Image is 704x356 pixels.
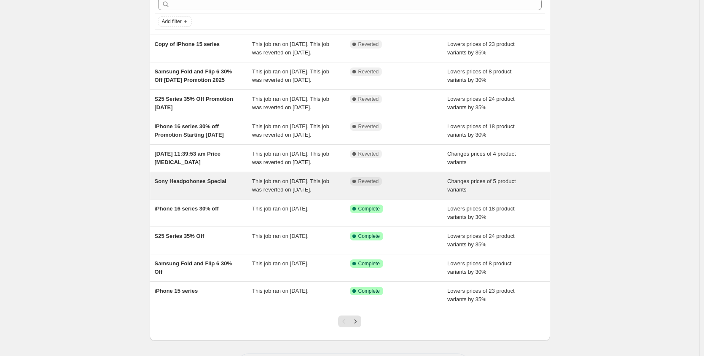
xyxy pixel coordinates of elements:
span: This job ran on [DATE]. This job was reverted on [DATE]. [252,123,329,138]
span: iPhone 15 series [155,288,198,294]
span: Samsung Fold and Flip 6 30% Off [DATE] Promotion 2025 [155,68,232,83]
span: Lowers prices of 8 product variants by 30% [447,68,511,83]
span: Complete [358,233,380,240]
span: Complete [358,288,380,294]
span: Lowers prices of 24 product variants by 35% [447,233,515,248]
span: Reverted [358,41,379,48]
span: Lowers prices of 8 product variants by 30% [447,260,511,275]
span: Lowers prices of 23 product variants by 35% [447,41,515,56]
span: Reverted [358,68,379,75]
span: This job ran on [DATE]. This job was reverted on [DATE]. [252,41,329,56]
span: Complete [358,205,380,212]
span: [DATE] 11:39:53 am Price [MEDICAL_DATA] [155,151,221,165]
span: Lowers prices of 24 product variants by 35% [447,96,515,111]
span: S25 Series 35% Off Promotion [DATE] [155,96,233,111]
span: Changes prices of 4 product variants [447,151,516,165]
span: Reverted [358,96,379,102]
span: This job ran on [DATE]. [252,205,309,212]
span: This job ran on [DATE]. This job was reverted on [DATE]. [252,96,329,111]
span: Add filter [162,18,182,25]
span: This job ran on [DATE]. [252,260,309,267]
span: Complete [358,260,380,267]
span: Lowers prices of 23 product variants by 35% [447,288,515,302]
span: This job ran on [DATE]. This job was reverted on [DATE]. [252,151,329,165]
span: Reverted [358,151,379,157]
nav: Pagination [338,316,361,327]
span: iPhone 16 series 30% off [155,205,219,212]
span: Lowers prices of 18 product variants by 30% [447,123,515,138]
span: Reverted [358,123,379,130]
span: Reverted [358,178,379,185]
span: Sony Headpohones Special [155,178,227,184]
span: Lowers prices of 18 product variants by 30% [447,205,515,220]
span: This job ran on [DATE]. [252,288,309,294]
span: This job ran on [DATE]. [252,233,309,239]
span: Samsung Fold and Flip 6 30% Off [155,260,232,275]
span: Copy of iPhone 15 series [155,41,220,47]
span: iPhone 16 series 30% off Promotion Starting [DATE] [155,123,224,138]
span: This job ran on [DATE]. This job was reverted on [DATE]. [252,68,329,83]
button: Next [349,316,361,327]
span: S25 Series 35% Off [155,233,204,239]
span: Changes prices of 5 product variants [447,178,516,193]
span: This job ran on [DATE]. This job was reverted on [DATE]. [252,178,329,193]
button: Add filter [158,16,192,27]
